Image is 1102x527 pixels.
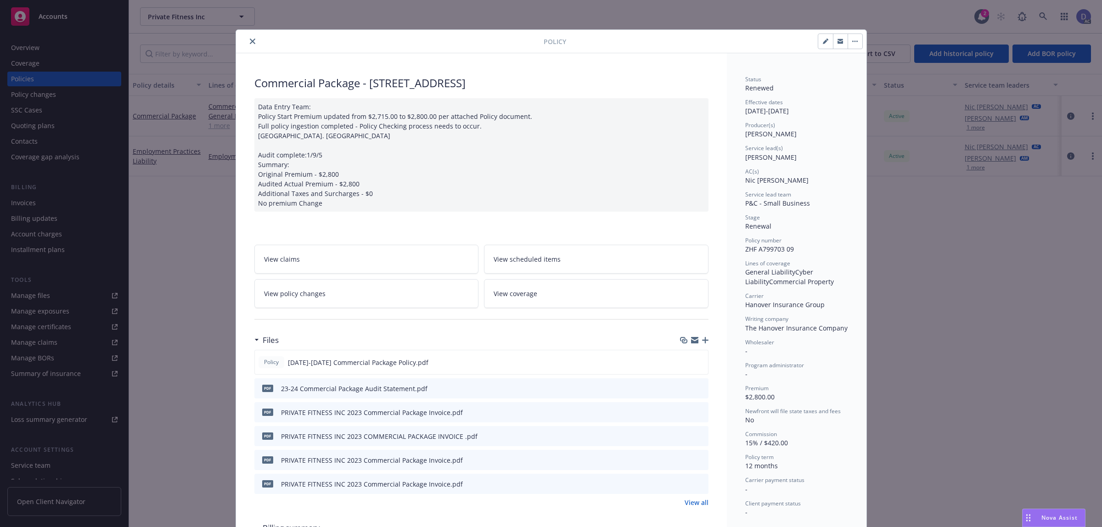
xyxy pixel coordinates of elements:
span: AC(s) [745,168,759,175]
span: [PERSON_NAME] [745,129,797,138]
span: $2,800.00 [745,392,775,401]
div: PRIVATE FITNESS INC 2023 Commercial Package Invoice.pdf [281,455,463,465]
div: PRIVATE FITNESS INC 2023 Commercial Package Invoice.pdf [281,408,463,417]
a: View scheduled items [484,245,708,274]
span: Carrier payment status [745,476,804,484]
span: Carrier [745,292,764,300]
span: Commercial Property [769,277,834,286]
span: Hanover Insurance Group [745,300,825,309]
span: Service lead(s) [745,144,783,152]
span: 12 months [745,461,778,470]
span: Nic [PERSON_NAME] [745,176,809,185]
span: General Liability [745,268,795,276]
span: Renewal [745,222,771,230]
div: Data Entry Team: Policy Start Premium updated from $2,715.00 to $2,800.00 per attached Policy doc... [254,98,708,212]
button: preview file [697,432,705,441]
button: preview file [697,455,705,465]
span: Policy term [745,453,774,461]
span: Policy [544,37,566,46]
div: Commercial Package - [STREET_ADDRESS] [254,75,708,91]
span: Stage [745,213,760,221]
span: pdf [262,385,273,392]
span: Commission [745,430,777,438]
span: - [745,485,748,493]
button: download file [682,408,689,417]
button: download file [682,479,689,489]
div: Files [254,334,279,346]
span: Effective dates [745,98,783,106]
button: download file [682,384,689,393]
button: download file [682,432,689,441]
span: pdf [262,456,273,463]
div: 23-24 Commercial Package Audit Statement.pdf [281,384,427,393]
span: Premium [745,384,769,392]
span: Renewed [745,84,774,92]
button: download file [682,455,689,465]
span: Producer(s) [745,121,775,129]
span: - [745,508,748,516]
a: View claims [254,245,479,274]
span: 15% / $420.00 [745,438,788,447]
button: close [247,36,258,47]
div: PRIVATE FITNESS INC 2023 Commercial Package Invoice.pdf [281,479,463,489]
span: Status [745,75,761,83]
span: pdf [262,409,273,415]
span: Lines of coverage [745,259,790,267]
span: pdf [262,432,273,439]
div: [DATE] - [DATE] [745,98,848,116]
button: preview file [696,358,704,367]
span: [PERSON_NAME] [745,153,797,162]
span: [DATE]-[DATE] Commercial Package Policy.pdf [288,358,428,367]
span: Policy [262,358,281,366]
span: - [745,347,748,355]
span: pdf [262,480,273,487]
div: Drag to move [1023,509,1034,527]
span: Program administrator [745,361,804,369]
span: Service lead team [745,191,791,198]
span: Policy number [745,236,782,244]
button: preview file [697,408,705,417]
span: No [745,415,754,424]
span: Cyber Liability [745,268,815,286]
span: View claims [264,254,300,264]
a: View policy changes [254,279,479,308]
a: View all [685,498,708,507]
button: preview file [697,479,705,489]
span: Nova Assist [1041,514,1078,521]
button: download file [681,358,689,367]
h3: Files [263,334,279,346]
button: Nova Assist [1022,509,1085,527]
span: Writing company [745,315,788,323]
span: View policy changes [264,289,326,298]
span: View coverage [494,289,537,298]
span: Wholesaler [745,338,774,346]
span: Newfront will file state taxes and fees [745,407,841,415]
span: P&C - Small Business [745,199,810,207]
div: PRIVATE FITNESS INC 2023 COMMERCIAL PACKAGE INVOICE .pdf [281,432,478,441]
span: View scheduled items [494,254,561,264]
span: - [745,370,748,378]
span: Client payment status [745,499,801,507]
span: The Hanover Insurance Company [745,324,848,332]
a: View coverage [484,279,708,308]
span: ZHF A799703 09 [745,245,794,253]
button: preview file [697,384,705,393]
